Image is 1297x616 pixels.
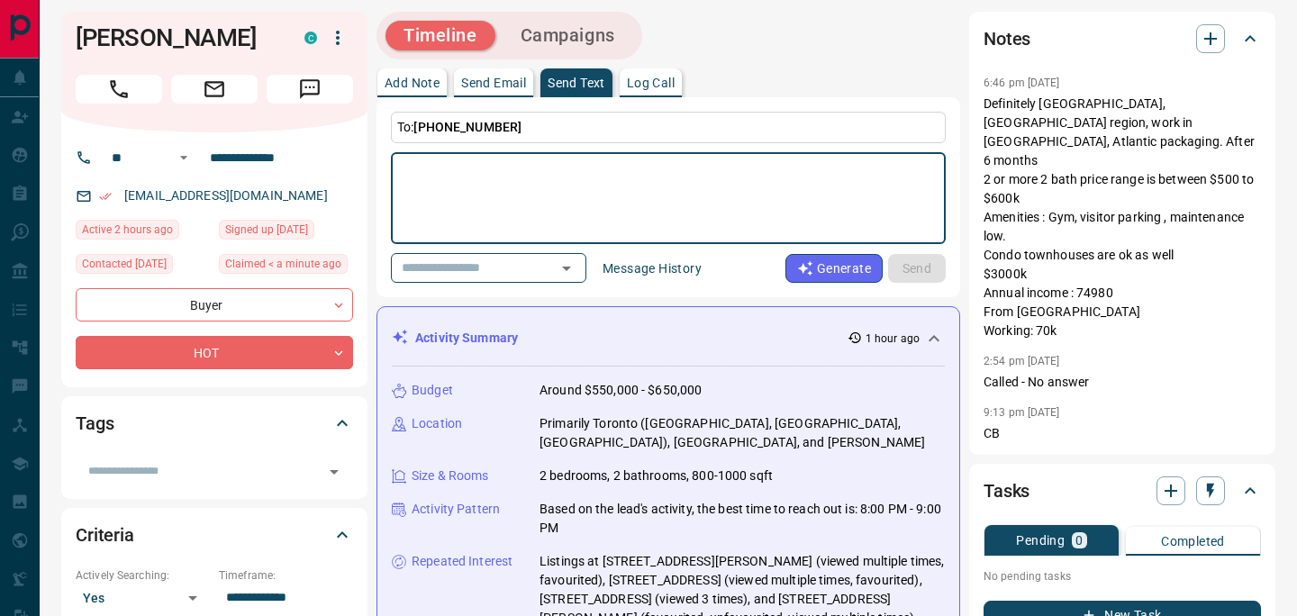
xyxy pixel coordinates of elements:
p: To: [391,112,946,143]
button: Open [322,459,347,485]
p: Add Note [385,77,440,89]
p: Actively Searching: [76,567,210,584]
p: 1 hour ago [866,331,920,347]
button: Open [173,147,195,168]
h1: [PERSON_NAME] [76,23,277,52]
span: [PHONE_NUMBER] [413,120,522,134]
p: Activity Summary [415,329,518,348]
a: [EMAIL_ADDRESS][DOMAIN_NAME] [124,188,328,203]
h2: Tasks [984,476,1029,505]
p: Send Text [548,77,605,89]
p: 0 [1075,534,1083,547]
button: Generate [785,254,883,283]
p: Called - No answer [984,373,1261,392]
span: Message [267,75,353,104]
h2: Notes [984,24,1030,53]
span: Call [76,75,162,104]
div: Tue Oct 14 2025 [219,254,353,279]
button: Campaigns [503,21,633,50]
p: Around $550,000 - $650,000 [540,381,702,400]
p: Pending [1016,534,1065,547]
div: Notes [984,17,1261,60]
p: Definitely [GEOGRAPHIC_DATA], [GEOGRAPHIC_DATA] region, work in [GEOGRAPHIC_DATA], Atlantic packa... [984,95,1261,340]
p: CB [984,424,1261,443]
p: 6:46 pm [DATE] [984,77,1060,89]
div: Activity Summary1 hour ago [392,322,945,355]
p: Based on the lead's activity, the best time to reach out is: 8:00 PM - 9:00 PM [540,500,945,538]
div: condos.ca [304,32,317,44]
div: Criteria [76,513,353,557]
p: Primarily Toronto ([GEOGRAPHIC_DATA], [GEOGRAPHIC_DATA], [GEOGRAPHIC_DATA]), [GEOGRAPHIC_DATA], a... [540,414,945,452]
div: Tasks [984,469,1261,512]
span: Signed up [DATE] [225,221,308,239]
span: Claimed < a minute ago [225,255,341,273]
p: No pending tasks [984,563,1261,590]
p: Repeated Interest [412,552,512,571]
span: Active 2 hours ago [82,221,173,239]
div: Tags [76,402,353,445]
button: Timeline [385,21,495,50]
button: Message History [592,254,712,283]
h2: Tags [76,409,113,438]
p: 2 bedrooms, 2 bathrooms, 800-1000 sqft [540,467,773,485]
span: Contacted [DATE] [82,255,167,273]
button: Open [554,256,579,281]
p: 9:13 pm [DATE] [984,406,1060,419]
p: Budget [412,381,453,400]
div: Tue Sep 30 2025 [219,220,353,245]
div: Yes [76,584,210,612]
div: Buyer [76,288,353,322]
h2: Criteria [76,521,134,549]
p: Timeframe: [219,567,353,584]
p: Send Email [461,77,526,89]
div: Fri Oct 03 2025 [76,254,210,279]
div: Tue Oct 14 2025 [76,220,210,245]
p: Log Call [627,77,675,89]
p: 2:54 pm [DATE] [984,355,1060,367]
p: Activity Pattern [412,500,500,519]
div: HOT [76,336,353,369]
p: Size & Rooms [412,467,489,485]
svg: Email Verified [99,190,112,203]
span: Email [171,75,258,104]
p: Location [412,414,462,433]
p: Completed [1161,535,1225,548]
